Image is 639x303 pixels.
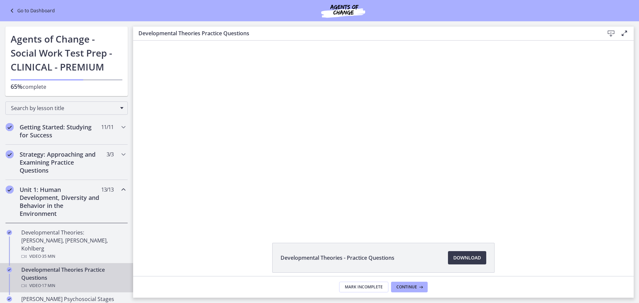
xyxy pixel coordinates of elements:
i: Completed [6,123,14,131]
span: Search by lesson title [11,104,117,112]
span: Developmental Theories - Practice Questions [281,254,394,262]
div: Video [21,282,125,290]
h3: Developmental Theories Practice Questions [138,29,594,37]
span: 3 / 3 [106,150,113,158]
h2: Unit 1: Human Development, Diversity and Behavior in the Environment [20,186,101,218]
i: Completed [6,150,14,158]
div: Search by lesson title [5,101,128,115]
button: Continue [391,282,428,292]
iframe: Video Lesson [133,41,634,227]
a: Go to Dashboard [8,7,55,15]
h2: Strategy: Approaching and Examining Practice Questions [20,150,101,174]
a: Download [448,251,486,264]
span: · 17 min [41,282,55,290]
i: Completed [7,296,12,302]
i: Completed [6,186,14,194]
button: Mark Incomplete [339,282,388,292]
span: 11 / 11 [101,123,113,131]
h1: Agents of Change - Social Work Test Prep - CLINICAL - PREMIUM [11,32,122,74]
span: · 35 min [41,252,55,260]
i: Completed [7,267,12,272]
div: Developmental Theories: [PERSON_NAME], [PERSON_NAME], Kohlberg [21,228,125,260]
span: 65% [11,82,23,90]
div: Developmental Theories Practice Questions [21,266,125,290]
img: Agents of Change [303,3,383,19]
h2: Getting Started: Studying for Success [20,123,101,139]
span: Continue [396,284,417,290]
span: 13 / 13 [101,186,113,194]
i: Completed [7,230,12,235]
span: Download [453,254,481,262]
p: complete [11,82,122,91]
div: Video [21,252,125,260]
span: Mark Incomplete [345,284,383,290]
